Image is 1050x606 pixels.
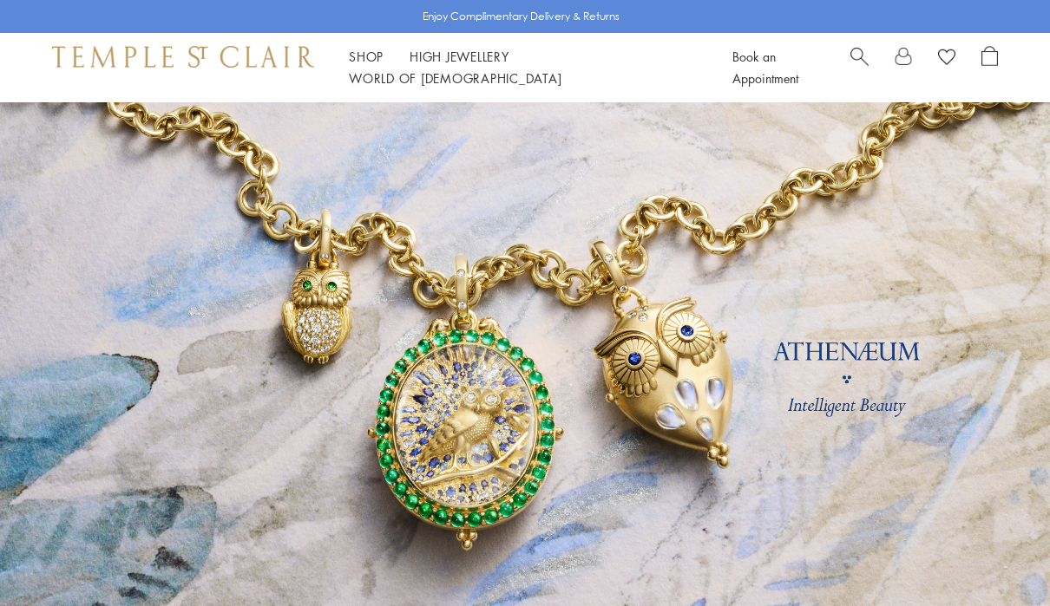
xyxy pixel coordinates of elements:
p: Enjoy Complimentary Delivery & Returns [423,8,620,25]
a: High JewelleryHigh Jewellery [410,48,509,65]
nav: Main navigation [349,46,693,89]
a: Search [850,46,869,89]
img: Temple St. Clair [52,46,314,67]
a: Book an Appointment [732,48,798,87]
a: Open Shopping Bag [981,46,998,89]
a: World of [DEMOGRAPHIC_DATA]World of [DEMOGRAPHIC_DATA] [349,69,561,87]
a: View Wishlist [938,46,955,72]
a: ShopShop [349,48,384,65]
iframe: Gorgias live chat messenger [963,525,1033,589]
